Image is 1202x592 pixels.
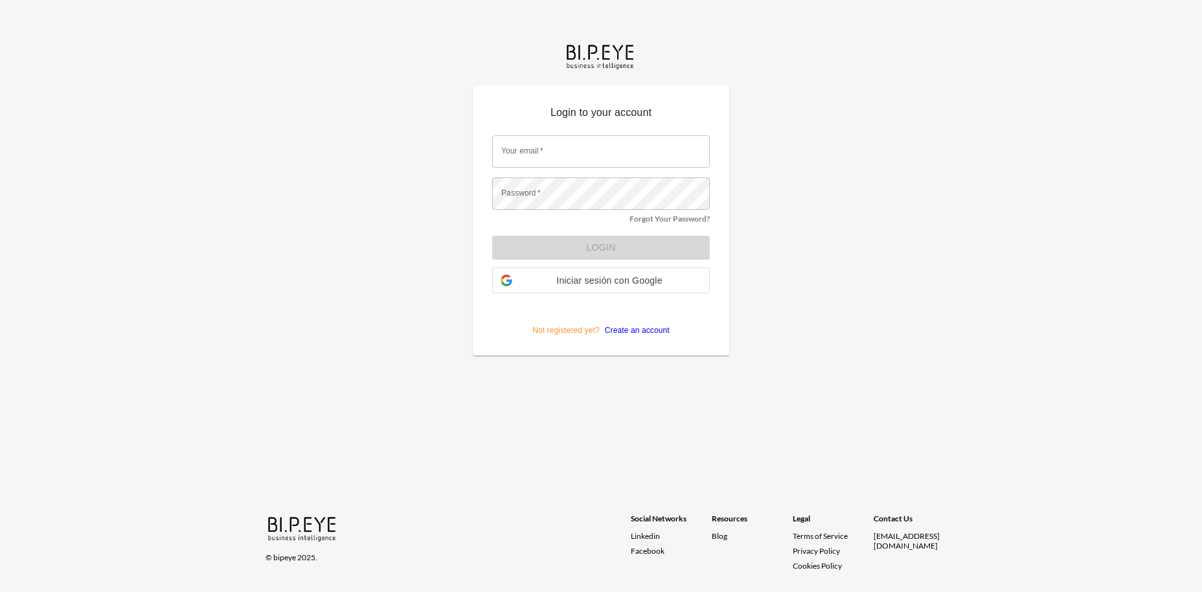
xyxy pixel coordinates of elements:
[266,545,613,562] div: © bipeye 2025.
[564,41,638,71] img: bipeye-logo
[874,531,955,551] div: [EMAIL_ADDRESS][DOMAIN_NAME]
[631,546,712,556] a: Facebook
[793,514,874,531] div: Legal
[793,561,842,571] a: Cookies Policy
[600,326,670,335] a: Create an account
[492,304,710,336] p: Not registered yet?
[492,268,710,293] div: Iniciar sesión con Google
[631,531,712,541] a: Linkedin
[631,531,660,541] span: Linkedin
[712,531,727,541] a: Blog
[712,514,793,531] div: Resources
[492,105,710,126] p: Login to your account
[266,514,340,543] img: bipeye-logo
[631,546,664,556] span: Facebook
[793,531,868,541] a: Terms of Service
[874,514,955,531] div: Contact Us
[631,514,712,531] div: Social Networks
[517,275,701,286] span: Iniciar sesión con Google
[629,214,710,223] a: Forgot Your Password?
[793,546,840,556] a: Privacy Policy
